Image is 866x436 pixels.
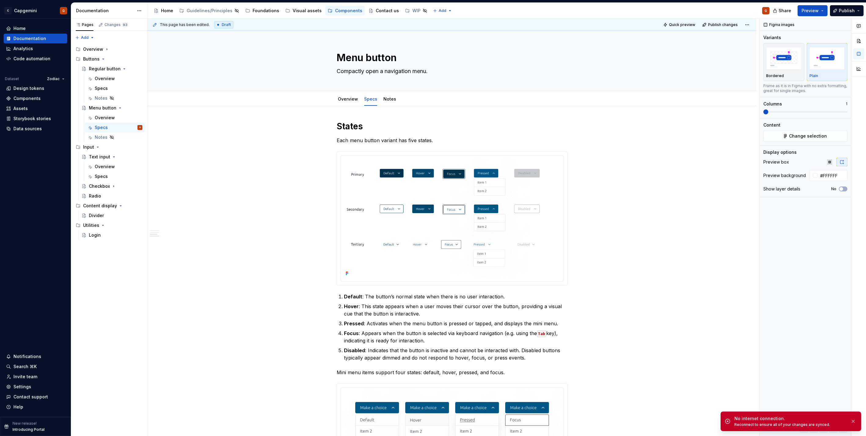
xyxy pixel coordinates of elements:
button: placeholderBordered [763,43,804,81]
a: Documentation [4,34,67,43]
div: Documentation [76,8,134,14]
div: Overview [83,46,103,52]
div: Capgemini [14,8,37,14]
div: G [139,124,141,131]
textarea: Menu button [335,50,566,65]
p: : This state appears when a user moves their cursor over the button, providing a visual cue that ... [344,303,568,317]
a: Settings [4,382,67,392]
img: placeholder [766,47,802,69]
button: Contact support [4,392,67,402]
div: Design tokens [13,85,44,91]
div: Dataset [5,76,19,81]
p: : Activates when the menu button is pressed or tapped, and displays the mini menu. [344,320,568,327]
button: placeholderPlain [807,43,848,81]
span: Preview [802,8,819,14]
div: Regular button [89,66,121,72]
div: Content [763,122,780,128]
div: No internet connection. [734,416,846,422]
div: Home [161,8,173,14]
div: Specs [95,124,108,131]
a: Data sources [4,124,67,134]
strong: Default [344,294,362,300]
div: Input [83,144,94,150]
div: Login [89,232,101,238]
a: Notes [85,132,145,142]
div: Pages [76,22,93,27]
div: Preview background [763,172,806,179]
div: Data sources [13,126,42,132]
div: Code automation [13,56,50,62]
a: SpecsG [85,123,145,132]
div: Columns [763,101,782,107]
button: Help [4,402,67,412]
button: Add [431,6,454,15]
a: Components [4,94,67,103]
a: Menu button [79,103,145,113]
p: : Indicates that the button is inactive and cannot be interacted with. Disabled buttons typically... [344,347,568,361]
div: Notes [381,92,399,105]
div: Changes [104,22,128,27]
p: Each menu button variant has five states. [337,137,568,144]
div: Search ⌘K [13,364,37,370]
strong: Disabled [344,347,365,353]
span: Change selection [789,133,827,139]
input: Auto [818,170,847,181]
span: Share [779,8,791,14]
div: Content display [83,203,117,209]
button: Preview [798,5,828,16]
div: Notes [95,95,108,101]
p: Introducing Portal [13,427,45,432]
button: Share [770,5,795,16]
a: Specs [85,83,145,93]
div: Assets [13,105,28,112]
a: Text input [79,152,145,162]
div: Menu button [89,105,116,111]
span: 93 [122,22,128,27]
div: Buttons [83,56,100,62]
a: Guidelines/Principles [177,6,242,16]
span: Draft [222,22,231,27]
div: Divider [89,212,104,219]
a: Contact us [366,6,401,16]
a: Invite team [4,372,67,382]
div: Overview [95,76,115,82]
a: Overview [85,74,145,83]
a: Specs [364,96,377,102]
a: Specs [85,172,145,181]
div: G [62,8,65,13]
a: Overview [338,96,358,102]
a: Components [325,6,365,16]
div: Components [13,95,41,102]
div: Utilities [73,220,145,230]
div: Analytics [13,46,33,52]
button: Quick preview [661,20,698,29]
div: Contact support [13,394,48,400]
a: Home [151,6,176,16]
button: Publish changes [700,20,740,29]
a: Login [79,230,145,240]
div: Guidelines/Principles [187,8,232,14]
p: 1 [846,102,847,106]
span: Publish [839,8,855,14]
a: Visual assets [283,6,324,16]
a: Notes [85,93,145,103]
button: Search ⌘K [4,362,67,371]
div: Help [13,404,23,410]
div: Show layer details [763,186,800,192]
div: Visual assets [293,8,322,14]
p: Mini menu items support four states: default, hover, pressed, and focus. [337,369,568,376]
span: Zodiac [47,76,60,81]
a: Storybook stories [4,114,67,124]
a: Radio [79,191,145,201]
span: Add [439,8,446,13]
button: Notifications [4,352,67,361]
div: Content display [73,201,145,211]
button: Publish [830,5,864,16]
button: Change selection [763,131,847,142]
a: Overview [85,162,145,172]
div: Frame as it is in Figma with no extra formatting, great for single images. [763,83,847,93]
textarea: Compactly open a navigation menu. [335,66,566,76]
a: Home [4,24,67,33]
div: C [4,7,12,14]
p: Plain [809,73,818,78]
